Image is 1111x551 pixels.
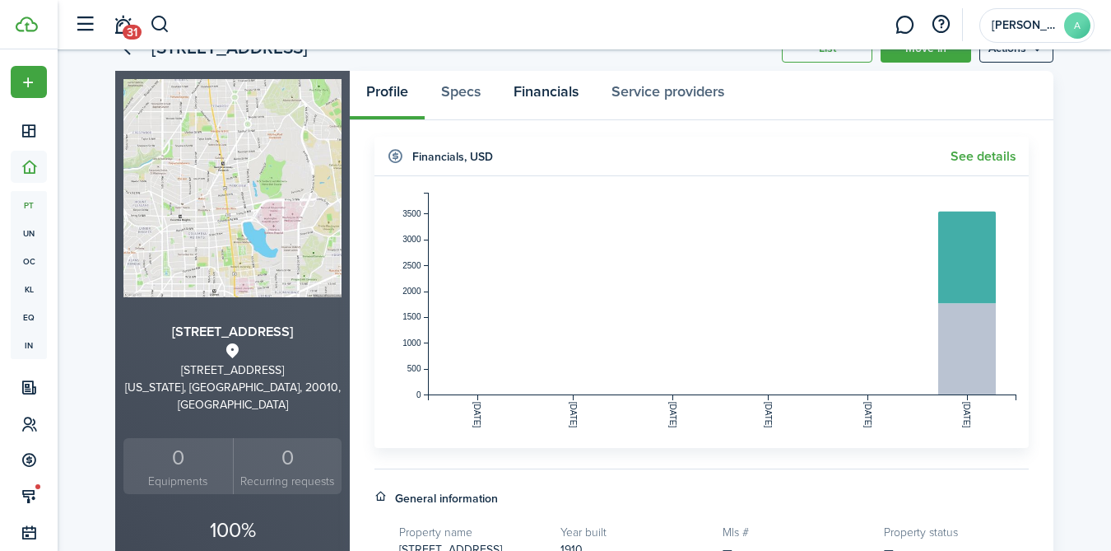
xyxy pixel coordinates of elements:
h5: Property status [884,524,1029,541]
button: Search [150,11,170,39]
a: Specs [425,71,497,120]
a: Messaging [889,4,920,46]
div: 0 [128,442,229,474]
span: Adam [992,20,1058,31]
a: oc [11,247,47,275]
tspan: [DATE] [764,402,773,428]
tspan: [DATE] [668,402,677,428]
a: un [11,219,47,247]
div: [STREET_ADDRESS] [123,362,342,379]
tspan: [DATE] [962,402,971,428]
button: Open resource center [927,11,955,39]
a: pt [11,191,47,219]
tspan: 1000 [402,339,421,348]
div: [US_STATE], [GEOGRAPHIC_DATA], 20010, [GEOGRAPHIC_DATA] [123,379,342,413]
a: kl [11,275,47,303]
p: 100% [123,515,342,546]
tspan: [DATE] [472,402,481,428]
h5: Year built [560,524,705,541]
a: See details [951,149,1016,164]
a: Service providers [595,71,741,120]
tspan: 2500 [402,261,421,270]
tspan: [DATE] [569,402,578,428]
tspan: 1500 [402,312,421,321]
avatar-text: A [1064,12,1090,39]
a: 0Equipments [123,438,233,495]
tspan: 500 [407,364,421,373]
h4: General information [395,490,498,507]
a: Financials [497,71,595,120]
tspan: 2000 [402,287,421,296]
tspan: [DATE] [863,402,872,428]
a: in [11,331,47,359]
a: eq [11,303,47,331]
h5: Mls # [723,524,867,541]
small: Equipments [128,473,229,490]
div: 0 [238,442,338,474]
h5: Property name [399,524,544,541]
tspan: 3500 [402,209,421,218]
a: Notifications [107,4,138,46]
h4: Financials , USD [412,148,493,166]
h3: [STREET_ADDRESS] [123,322,342,343]
tspan: 0 [416,390,421,399]
img: Property avatar [123,79,342,297]
img: TenantCloud [16,16,38,32]
button: Open sidebar [69,9,100,40]
tspan: 3000 [402,235,421,244]
button: Open menu [11,66,47,98]
small: Recurring requests [238,473,338,490]
a: 0 Recurring requests [233,438,342,495]
span: 31 [123,25,142,40]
